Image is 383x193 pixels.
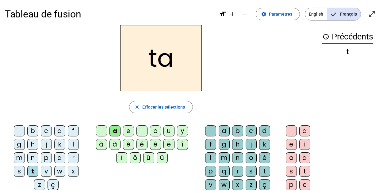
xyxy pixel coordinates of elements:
div: ë [163,139,174,150]
div: k [259,139,270,150]
div: s [14,166,25,177]
div: v [41,166,52,177]
div: w [219,179,230,190]
div: r [68,152,79,163]
div: a [219,125,230,136]
div: w [54,166,65,177]
div: e [286,139,297,150]
h3: Précédents [322,30,373,44]
div: q [219,166,230,177]
div: q [54,152,65,163]
div: ç [259,179,270,190]
div: c [246,125,257,136]
div: i [136,125,147,136]
div: j [41,139,52,150]
div: i [299,139,310,150]
span: Effacer les sélections [142,103,185,111]
div: p [205,166,216,177]
div: î [177,139,188,150]
button: Entrer en plein écran [366,8,378,20]
div: d [259,125,270,136]
div: ô [130,152,141,163]
span: Paramètres [269,10,292,18]
div: m [14,152,25,163]
mat-icon: close [134,104,140,110]
div: z [246,179,257,190]
div: h [27,139,38,150]
div: y [177,125,188,136]
div: s [246,166,257,177]
mat-icon: remove [241,10,248,18]
div: l [68,139,79,150]
div: g [219,139,230,150]
div: p [41,152,52,163]
div: s [286,166,297,177]
div: e [123,125,134,136]
div: b [27,125,38,136]
div: b [232,125,243,136]
span: Français [327,8,361,20]
div: x [68,166,79,177]
div: é [259,152,270,163]
div: t [299,166,310,177]
h2: ta [120,25,202,91]
div: m [219,152,230,163]
div: n [232,152,243,163]
div: o [246,152,257,163]
div: t [27,166,38,177]
div: k [54,139,65,150]
div: f [205,139,216,150]
button: Diminuer la taille de la police [239,8,251,20]
mat-icon: format_size [219,10,226,18]
div: g [14,139,25,150]
button: Paramètres [256,8,300,20]
div: p [286,179,297,190]
div: x [232,179,243,190]
div: c [299,179,310,190]
div: z [34,179,45,190]
div: ê [150,139,161,150]
div: û [143,152,154,163]
div: t [322,48,373,55]
button: Effacer les sélections [129,101,193,113]
div: h [232,139,243,150]
div: ç [48,179,59,190]
mat-icon: history [322,33,329,40]
div: c [41,125,52,136]
div: ü [157,152,168,163]
div: n [27,152,38,163]
div: o [286,152,297,163]
div: d [54,125,65,136]
mat-icon: add [229,10,236,18]
div: j [246,139,257,150]
div: é [136,139,147,150]
div: u [163,125,174,136]
div: a [109,125,121,136]
div: à [96,139,107,150]
mat-icon: settings [261,11,266,17]
div: a [299,125,310,136]
div: f [68,125,79,136]
div: ï [116,152,127,163]
div: d [299,152,310,163]
div: t [259,166,270,177]
div: l [205,152,216,163]
span: English [305,8,327,20]
div: è [123,139,134,150]
div: v [205,179,216,190]
h1: Tableau de fusion [5,4,214,24]
mat-icon: open_in_full [368,10,376,18]
div: o [150,125,161,136]
div: r [232,166,243,177]
button: Augmenter la taille de la police [226,8,239,20]
div: â [109,139,121,150]
mat-button-toggle-group: Language selection [305,8,361,20]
